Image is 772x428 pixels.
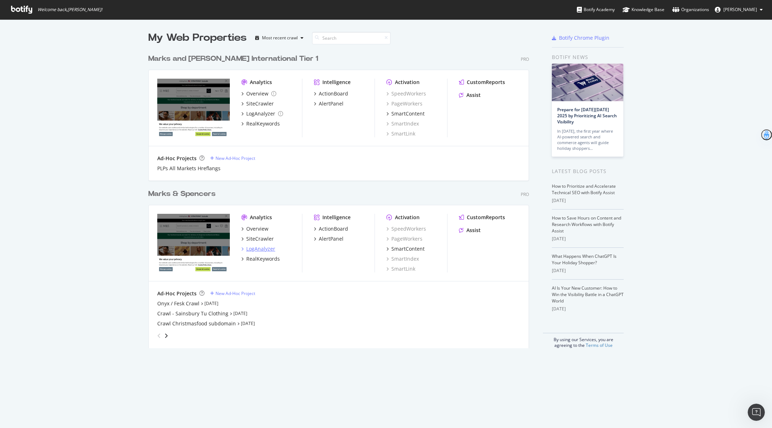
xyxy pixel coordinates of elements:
div: SiteCrawler [246,235,274,242]
div: I'll connect you to one of our human agents who can assist you further with your request. [11,12,112,33]
a: New Ad-Hoc Project [210,155,255,161]
div: Assist [466,227,481,234]
a: AlertPanel [314,100,343,107]
div: angle-left [154,330,164,341]
a: AlertPanel [314,235,343,242]
img: Profile image for Renaud [20,4,32,15]
h1: [PERSON_NAME] [35,4,81,9]
div: RealKeywords [246,120,280,127]
div: ActionBoard [319,90,348,97]
a: [DATE] [241,320,255,326]
div: Customer Support says… [6,8,137,43]
span: Welcome back, [PERSON_NAME] ! [38,7,102,13]
div: Renaud says… [6,59,137,151]
b: [PERSON_NAME] [31,45,71,50]
div: [DATE] [552,197,624,204]
div: Botify Chrome Plugin [559,34,609,41]
div: grid [148,45,535,348]
a: ActionBoard [314,225,348,232]
img: www.marksandspencer.com [157,79,230,137]
div: Assist [466,92,481,99]
img: Profile image for Renaud [21,44,29,51]
div: PLPs All Markets Hreflangs [157,165,221,172]
div: Crawl Christmasfood subdomain [157,320,236,327]
a: [DATE] [204,300,218,306]
div: CustomReports [467,79,505,86]
div: I'll connect you to one of our human agents who can assist you further with your request. [6,8,117,38]
div: joined the conversation [31,44,122,51]
button: go back [5,3,18,16]
button: [PERSON_NAME] [709,4,768,15]
div: [DATE] [552,306,624,312]
a: Overview [241,90,276,97]
div: SpeedWorkers [386,90,426,97]
a: RealKeywords [241,120,280,127]
a: Overview [241,225,268,232]
a: SmartLink [386,265,415,272]
a: SiteCrawler [241,235,274,242]
div: LogAnalyzer [246,110,275,117]
div: angle-right [164,332,169,339]
div: Intelligence [322,214,351,221]
a: SmartIndex [386,255,419,262]
a: SmartIndex [386,120,419,127]
div: Activation [395,79,420,86]
input: Search [312,32,391,44]
a: Crawl - Sainsbury Tu Clothing [157,310,228,317]
div: You rated the conversation [15,193,97,201]
div: Help [PERSON_NAME] understand how they’re doing: [11,165,112,179]
a: LogAnalyzer [241,110,283,117]
div: We're truly so fed up of the chat bot's automated replies, thankfully the team stepped in here vi... [6,217,105,279]
div: SmartContent [391,245,425,252]
a: [DATE] [233,310,247,316]
div: CustomReports [467,214,505,221]
button: Home [112,3,125,16]
div: [DATE] [552,236,624,242]
div: Latest Blog Posts [552,167,624,175]
a: SmartContent [386,245,425,252]
div: Pro [521,56,529,62]
a: New Ad-Hoc Project [210,290,255,296]
div: Overview [246,225,268,232]
div: Botify Academy [577,6,615,13]
a: RealKeywords [241,255,280,262]
a: LogAnalyzer [241,245,275,252]
div: AlertPanel [319,100,343,107]
a: Assist [459,227,481,234]
img: Prepare for Black Friday 2025 by Prioritizing AI Search Visibility [552,64,623,101]
a: CustomReports [459,79,505,86]
a: ActionBoard [314,90,348,97]
div: Ad-Hoc Projects [157,155,197,162]
div: Analytics [250,214,272,221]
div: Renaud says… [6,43,137,59]
div: Hello Dervla, Thanks for your message. I am setting up the ad-hoc crawl for the subdomain. are th... [11,64,112,141]
a: Assist [459,92,481,99]
a: Marks and [PERSON_NAME] International Tier 1 [148,54,321,64]
a: SpeedWorkers [386,225,426,232]
div: SmartContent [391,110,425,117]
a: How to Prioritize and Accelerate Technical SEO with Botify Assist [552,183,616,196]
div: Thanks for letting us know [15,202,97,208]
a: SmartContent [386,110,425,117]
div: By using our Services, you are agreeing to the [543,333,624,348]
p: Active 4h ago [35,9,66,16]
div: Customer Support says… [6,184,137,288]
button: Most recent crawl [252,32,306,44]
div: AlertPanel [319,235,343,242]
div: [DATE] [6,151,137,161]
div: Onyx / Fesk Crawl [157,300,199,307]
div: Hello Dervla,Thanks for your message.I am setting up the ad-hoc crawl for the subdomain.are there... [6,59,117,145]
a: What Happens When ChatGPT Is Your Holiday Shopper? [552,253,617,266]
img: www.marksandspencer.com/ [157,214,230,272]
div: PageWorkers [386,100,422,107]
a: CustomReports [459,214,505,221]
div: Knowledge Base [623,6,664,13]
div: Intelligence [322,79,351,86]
div: Close [125,3,138,16]
a: PageWorkers [386,235,422,242]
